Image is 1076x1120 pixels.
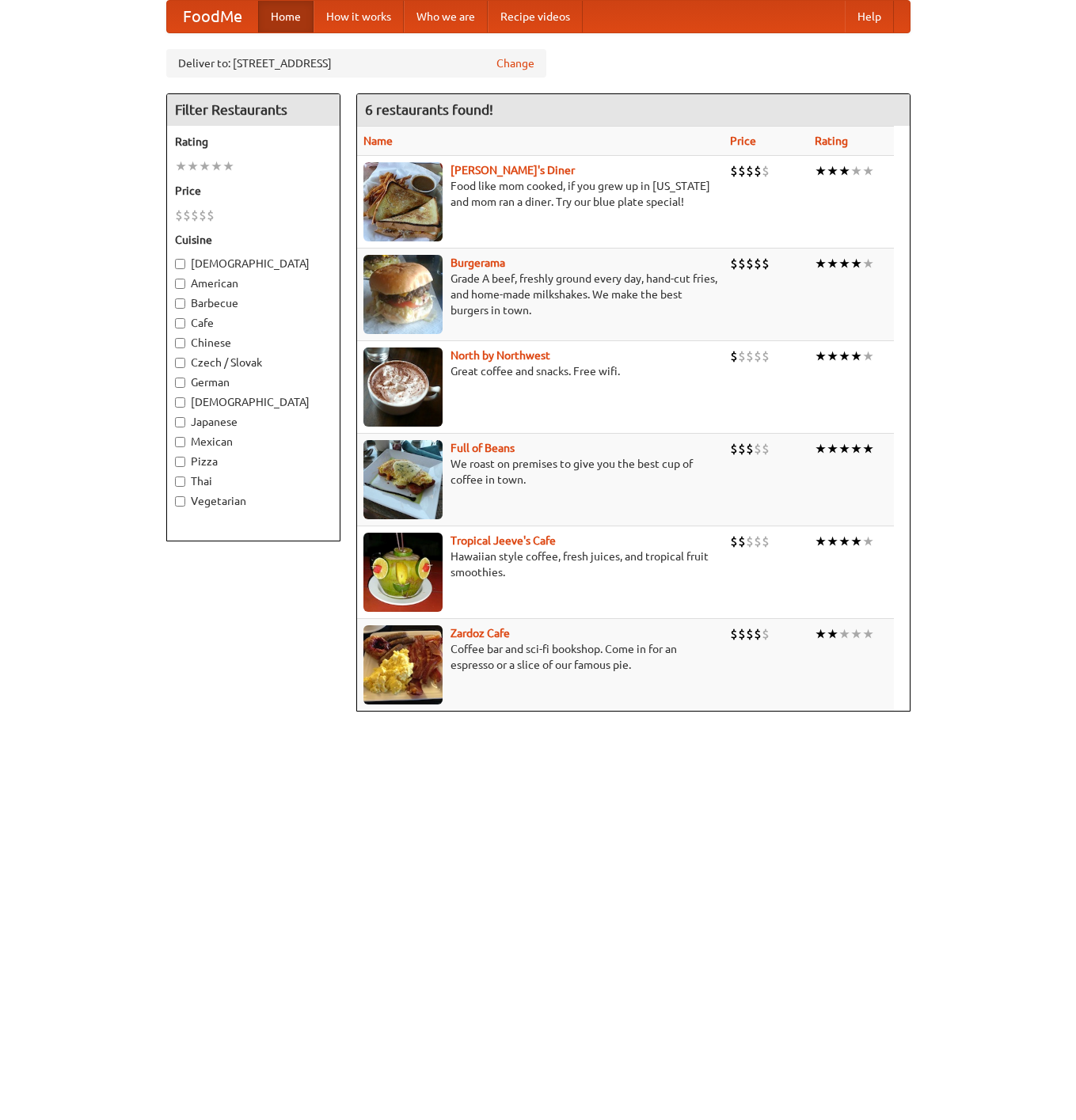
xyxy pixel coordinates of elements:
[815,135,848,147] a: Rating
[738,440,746,457] li: $
[175,493,332,509] label: Vegetarian
[730,440,738,457] li: $
[850,533,862,550] li: ★
[451,349,550,362] a: North by Northwest
[746,625,754,643] li: $
[754,625,762,643] li: $
[363,625,443,704] img: zardoz.jpg
[365,102,493,117] ng-pluralize: 6 restaurants found!
[175,298,185,309] input: Barbecue
[827,162,838,180] li: ★
[738,255,746,272] li: $
[175,374,332,390] label: German
[175,434,332,450] label: Mexican
[363,162,443,241] img: sallys.jpg
[746,255,754,272] li: $
[451,534,556,547] a: Tropical Jeeve's Cafe
[496,55,534,71] a: Change
[754,162,762,180] li: $
[167,94,340,126] h4: Filter Restaurants
[815,440,827,457] li: ★
[827,347,838,365] li: ★
[862,347,874,365] li: ★
[175,397,185,408] input: [DEMOGRAPHIC_DATA]
[838,533,850,550] li: ★
[738,625,746,643] li: $
[363,271,717,318] p: Grade A beef, freshly ground every day, hand-cut fries, and home-made milkshakes. We make the bes...
[746,347,754,365] li: $
[862,162,874,180] li: ★
[815,625,827,643] li: ★
[850,347,862,365] li: ★
[175,279,185,289] input: American
[363,440,443,519] img: beans.jpg
[827,533,838,550] li: ★
[175,473,332,489] label: Thai
[850,625,862,643] li: ★
[730,162,738,180] li: $
[211,158,222,175] li: ★
[850,162,862,180] li: ★
[175,394,332,410] label: [DEMOGRAPHIC_DATA]
[838,347,850,365] li: ★
[862,625,874,643] li: ★
[363,178,717,210] p: Food like mom cooked, if you grew up in [US_STATE] and mom ran a diner. Try our blue plate special!
[175,476,185,487] input: Thai
[175,232,332,248] h5: Cuisine
[175,335,332,351] label: Chinese
[363,641,717,673] p: Coffee bar and sci-fi bookshop. Come in for an espresso or a slice of our famous pie.
[838,255,850,272] li: ★
[175,158,187,175] li: ★
[175,454,332,469] label: Pizza
[762,440,770,457] li: $
[730,255,738,272] li: $
[862,255,874,272] li: ★
[175,259,185,269] input: [DEMOGRAPHIC_DATA]
[175,207,183,224] li: $
[746,162,754,180] li: $
[762,625,770,643] li: $
[451,256,505,269] a: Burgerama
[730,135,756,147] a: Price
[175,355,332,370] label: Czech / Slovak
[815,255,827,272] li: ★
[862,440,874,457] li: ★
[175,358,185,368] input: Czech / Slovak
[850,255,862,272] li: ★
[838,440,850,457] li: ★
[451,164,575,177] a: [PERSON_NAME]'s Diner
[207,207,215,224] li: $
[738,162,746,180] li: $
[845,1,894,32] a: Help
[175,134,332,150] h5: Rating
[815,347,827,365] li: ★
[738,533,746,550] li: $
[363,255,443,334] img: burgerama.jpg
[451,627,510,640] a: Zardoz Cafe
[199,207,207,224] li: $
[363,533,443,612] img: jeeves.jpg
[730,347,738,365] li: $
[754,533,762,550] li: $
[754,440,762,457] li: $
[258,1,314,32] a: Home
[746,533,754,550] li: $
[363,456,717,488] p: We roast on premises to give you the best cup of coffee in town.
[314,1,404,32] a: How it works
[187,158,199,175] li: ★
[175,256,332,271] label: [DEMOGRAPHIC_DATA]
[183,207,191,224] li: $
[754,255,762,272] li: $
[175,318,185,328] input: Cafe
[451,442,515,454] a: Full of Beans
[363,347,443,427] img: north.jpg
[175,437,185,447] input: Mexican
[762,255,770,272] li: $
[175,338,185,348] input: Chinese
[762,533,770,550] li: $
[175,417,185,427] input: Japanese
[488,1,583,32] a: Recipe videos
